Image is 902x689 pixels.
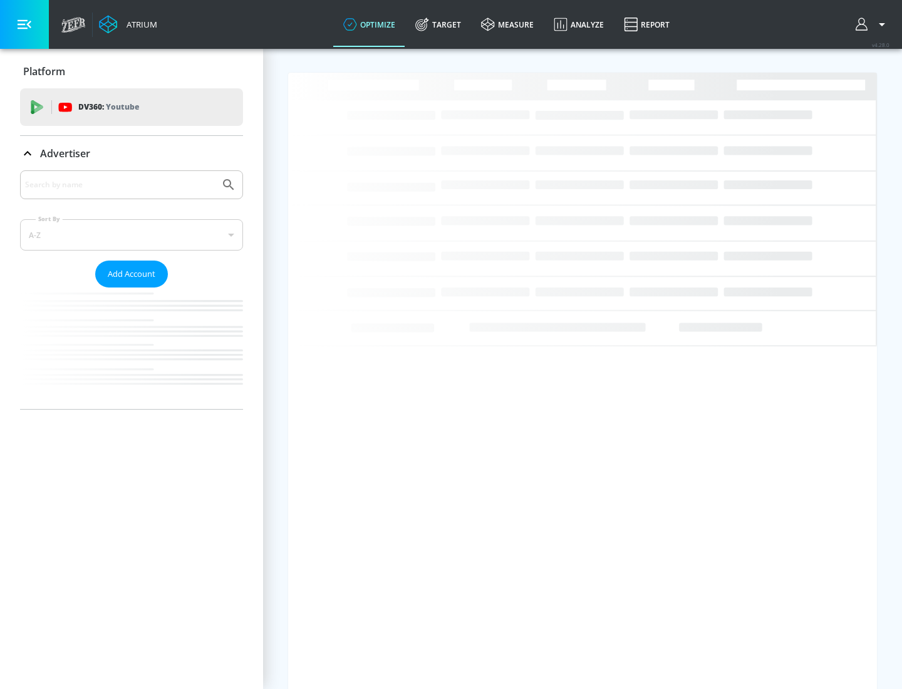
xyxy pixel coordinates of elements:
div: DV360: Youtube [20,88,243,126]
span: Add Account [108,267,155,281]
a: measure [471,2,544,47]
a: optimize [333,2,405,47]
p: DV360: [78,100,139,114]
a: Report [614,2,680,47]
div: Advertiser [20,136,243,171]
div: Atrium [122,19,157,30]
p: Advertiser [40,147,90,160]
input: Search by name [25,177,215,193]
p: Youtube [106,100,139,113]
label: Sort By [36,215,63,223]
a: Analyze [544,2,614,47]
p: Platform [23,65,65,78]
div: Platform [20,54,243,89]
div: A-Z [20,219,243,251]
a: Target [405,2,471,47]
nav: list of Advertiser [20,288,243,409]
span: v 4.28.0 [872,41,889,48]
a: Atrium [99,15,157,34]
button: Add Account [95,261,168,288]
div: Advertiser [20,170,243,409]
